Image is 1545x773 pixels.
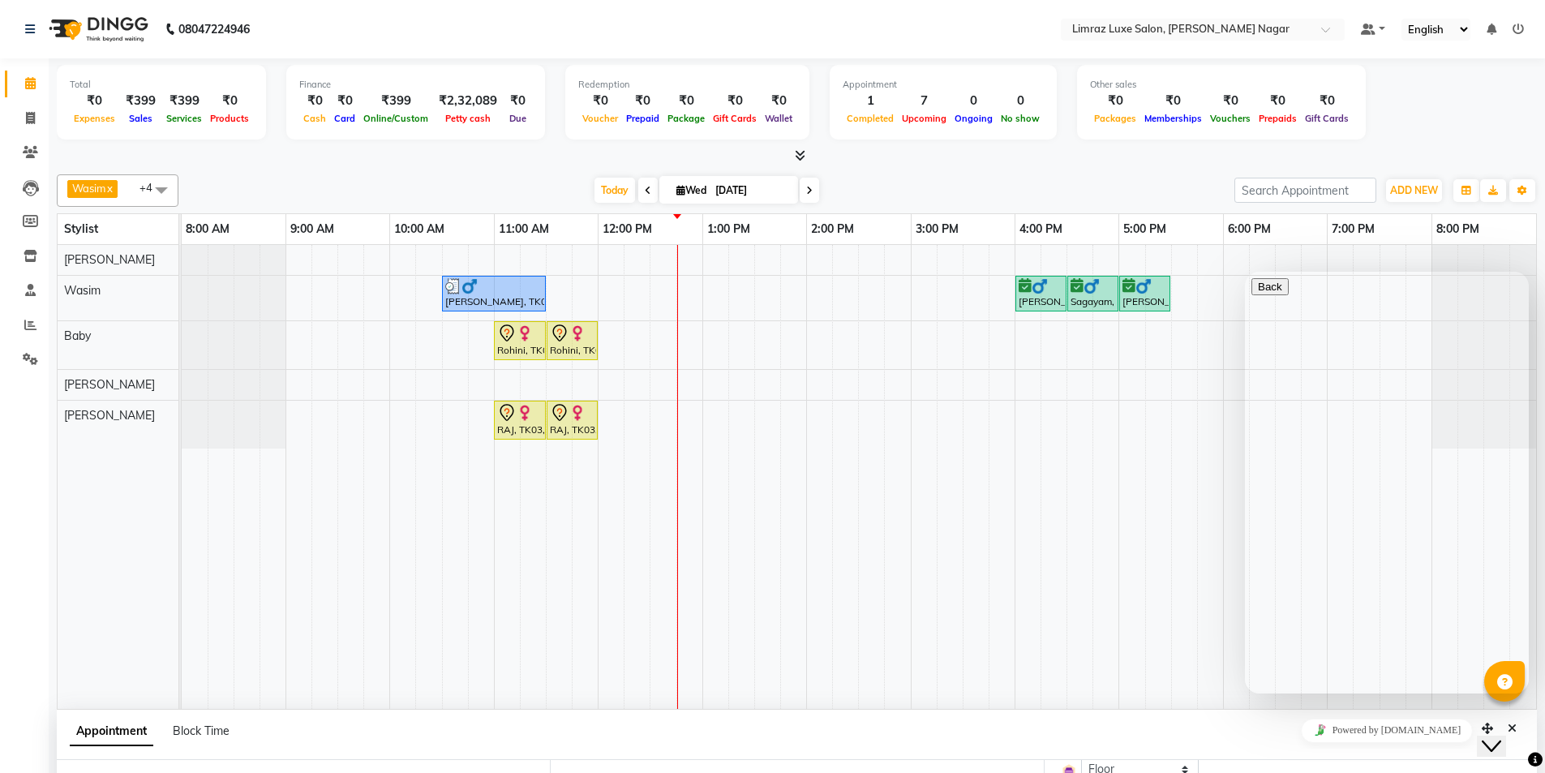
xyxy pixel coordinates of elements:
[1255,92,1301,110] div: ₹0
[1432,217,1483,241] a: 8:00 PM
[663,92,709,110] div: ₹0
[672,184,710,196] span: Wed
[1206,92,1255,110] div: ₹0
[70,92,119,110] div: ₹0
[496,324,544,358] div: Rohini, TK01, 11:00 AM-11:30 AM, Facials - Cleanup
[594,178,635,203] span: Today
[119,92,162,110] div: ₹399
[1301,113,1353,124] span: Gift Cards
[710,178,792,203] input: 2025-09-03
[162,113,206,124] span: Services
[843,113,898,124] span: Completed
[898,113,951,124] span: Upcoming
[182,217,234,241] a: 8:00 AM
[359,92,432,110] div: ₹399
[504,92,532,110] div: ₹0
[1386,179,1442,202] button: ADD NEW
[64,252,155,267] span: [PERSON_NAME]
[390,217,448,241] a: 10:00 AM
[807,217,858,241] a: 2:00 PM
[70,717,153,746] span: Appointment
[709,92,761,110] div: ₹0
[898,92,951,110] div: 7
[1069,278,1117,309] div: Sagayam, TK02, 04:30 PM-05:00 PM, Styling - [PERSON_NAME] Trim
[761,92,796,110] div: ₹0
[206,113,253,124] span: Products
[622,92,663,110] div: ₹0
[663,113,709,124] span: Package
[1140,113,1206,124] span: Memberships
[997,113,1044,124] span: No show
[173,724,230,738] span: Block Time
[330,92,359,110] div: ₹0
[843,92,898,110] div: 1
[41,6,152,52] img: logo
[139,181,165,194] span: +4
[1390,184,1438,196] span: ADD NEW
[286,217,338,241] a: 9:00 AM
[64,408,155,423] span: [PERSON_NAME]
[1119,217,1170,241] a: 5:00 PM
[359,113,432,124] span: Online/Custom
[1206,113,1255,124] span: Vouchers
[1224,217,1275,241] a: 6:00 PM
[64,283,101,298] span: Wasim
[1245,272,1529,694] iframe: chat widget
[432,92,504,110] div: ₹2,32,089
[162,92,206,110] div: ₹399
[70,113,119,124] span: Expenses
[105,182,113,195] a: x
[912,217,963,241] a: 3:00 PM
[330,113,359,124] span: Card
[1121,278,1169,309] div: [PERSON_NAME], TK02, 05:00 PM-05:30 PM, Facials - Revitalising Facial(All Skin Types)
[299,113,330,124] span: Cash
[997,92,1044,110] div: 0
[70,78,253,92] div: Total
[1255,113,1301,124] span: Prepaids
[622,113,663,124] span: Prepaid
[444,278,544,309] div: [PERSON_NAME], TK04, 10:30 AM-11:30 AM, Men's Combo
[1245,712,1529,749] iframe: chat widget
[1140,92,1206,110] div: ₹0
[64,329,91,343] span: Baby
[125,113,157,124] span: Sales
[496,403,544,437] div: RAJ, TK03, 11:00 AM-11:30 AM, Threading - Eyebrows
[578,78,796,92] div: Redemption
[505,113,530,124] span: Due
[951,92,997,110] div: 0
[178,6,250,52] b: 08047224946
[951,113,997,124] span: Ongoing
[206,92,253,110] div: ₹0
[72,182,105,195] span: Wasim
[299,78,532,92] div: Finance
[64,221,98,236] span: Stylist
[64,377,155,392] span: [PERSON_NAME]
[599,217,656,241] a: 12:00 PM
[1015,217,1066,241] a: 4:00 PM
[761,113,796,124] span: Wallet
[1090,92,1140,110] div: ₹0
[548,324,596,358] div: Rohini, TK01, 11:30 AM-12:00 PM, Threading - Eyebrows
[709,113,761,124] span: Gift Cards
[548,403,596,437] div: RAJ, TK03, 11:30 AM-12:00 PM, Threading - Eyebrows
[1328,217,1379,241] a: 7:00 PM
[843,78,1044,92] div: Appointment
[1090,78,1353,92] div: Other sales
[578,92,622,110] div: ₹0
[441,113,495,124] span: Petty cash
[703,217,754,241] a: 1:00 PM
[1301,92,1353,110] div: ₹0
[578,113,622,124] span: Voucher
[1017,278,1065,309] div: [PERSON_NAME], TK02, 04:00 PM-04:30 PM, Styling - Top (Men)
[1234,178,1376,203] input: Search Appointment
[495,217,553,241] a: 11:00 AM
[1477,708,1529,757] iframe: chat widget
[1090,113,1140,124] span: Packages
[299,92,330,110] div: ₹0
